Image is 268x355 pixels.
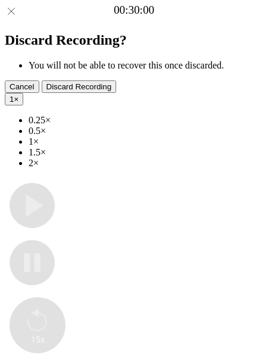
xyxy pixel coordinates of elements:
[29,158,263,169] li: 2×
[114,4,154,17] a: 00:30:00
[42,80,117,93] button: Discard Recording
[5,80,39,93] button: Cancel
[29,147,263,158] li: 1.5×
[29,126,263,136] li: 0.5×
[29,115,263,126] li: 0.25×
[29,60,263,71] li: You will not be able to recover this once discarded.
[5,93,23,105] button: 1×
[10,95,14,104] span: 1
[5,32,263,48] h2: Discard Recording?
[29,136,263,147] li: 1×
